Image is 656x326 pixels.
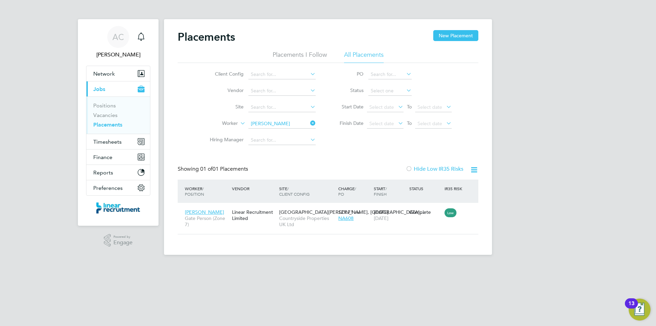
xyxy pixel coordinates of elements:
input: Search for... [248,119,316,129]
div: Site [277,182,337,200]
h2: Placements [178,30,235,44]
div: Charge [337,182,372,200]
span: Select date [418,120,442,127]
img: linearrecruitment-logo-retina.png [96,203,140,213]
input: Search for... [368,70,412,79]
span: / PO [338,186,356,197]
li: All Placements [344,51,384,63]
button: Timesheets [86,134,150,149]
label: Client Config [204,71,244,77]
span: 01 Placements [200,166,248,172]
div: Start [372,182,408,200]
button: Network [86,66,150,81]
input: Search for... [248,135,316,145]
button: Reports [86,165,150,180]
div: Vendor [230,182,277,195]
div: 13 [628,303,634,312]
div: Status [408,182,443,195]
span: Gate Person (Zone 7) [185,215,229,227]
span: Select date [369,120,394,127]
span: 01 of [200,166,213,172]
span: Finance [93,154,112,160]
a: Vacancies [93,112,118,118]
span: / Client Config [279,186,310,197]
span: Timesheets [93,139,122,145]
button: Finance [86,149,150,165]
div: Complete [409,209,441,215]
span: Select date [369,104,394,110]
label: Finish Date [333,120,364,126]
button: Preferences [86,180,150,195]
div: Jobs [86,96,150,134]
label: Worker [199,120,238,127]
div: Linear Recruitment Limited [230,206,277,225]
nav: Main navigation [78,19,159,226]
a: Placements [93,121,122,128]
span: Engage [113,240,133,246]
label: Hide Low IR35 Risks [406,166,463,172]
div: [DATE] [372,206,408,225]
input: Select one [368,86,412,96]
span: Reports [93,169,113,176]
button: Jobs [86,81,150,96]
span: To [405,119,414,128]
span: Preferences [93,185,123,191]
span: [DATE] [374,215,388,221]
label: Hiring Manager [204,136,244,143]
span: Anneliese Clifton [86,51,150,59]
span: / hr [355,210,360,215]
span: £21.71 [338,209,353,215]
button: New Placement [433,30,478,41]
label: Start Date [333,104,364,110]
span: To [405,102,414,111]
a: Powered byEngage [104,234,133,247]
label: PO [333,71,364,77]
label: Vendor [204,87,244,93]
button: Open Resource Center, 13 new notifications [629,299,651,321]
span: AC [112,32,124,41]
span: Powered by [113,234,133,240]
a: Go to home page [86,203,150,213]
span: Countryside Properties UK Ltd [279,215,335,227]
span: / Position [185,186,204,197]
label: Site [204,104,244,110]
label: Status [333,87,364,93]
span: Low [445,208,456,217]
span: Select date [418,104,442,110]
span: Network [93,70,115,77]
input: Search for... [248,86,316,96]
span: Jobs [93,86,105,92]
div: Showing [178,166,249,173]
input: Search for... [248,103,316,112]
a: AC[PERSON_NAME] [86,26,150,59]
a: [PERSON_NAME]Gate Person (Zone 7)Linear Recruitment Limited[GEOGRAPHIC_DATA][PERSON_NAME], [GEOGR... [183,205,478,211]
span: [PERSON_NAME] [185,209,224,215]
a: Positions [93,102,116,109]
div: IR35 Risk [443,182,466,195]
div: Worker [183,182,230,200]
input: Search for... [248,70,316,79]
span: / Finish [374,186,387,197]
li: Placements I Follow [273,51,327,63]
span: [GEOGRAPHIC_DATA][PERSON_NAME], [GEOGRAPHIC_DATA]… [279,209,424,215]
span: NA608 [338,215,354,221]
